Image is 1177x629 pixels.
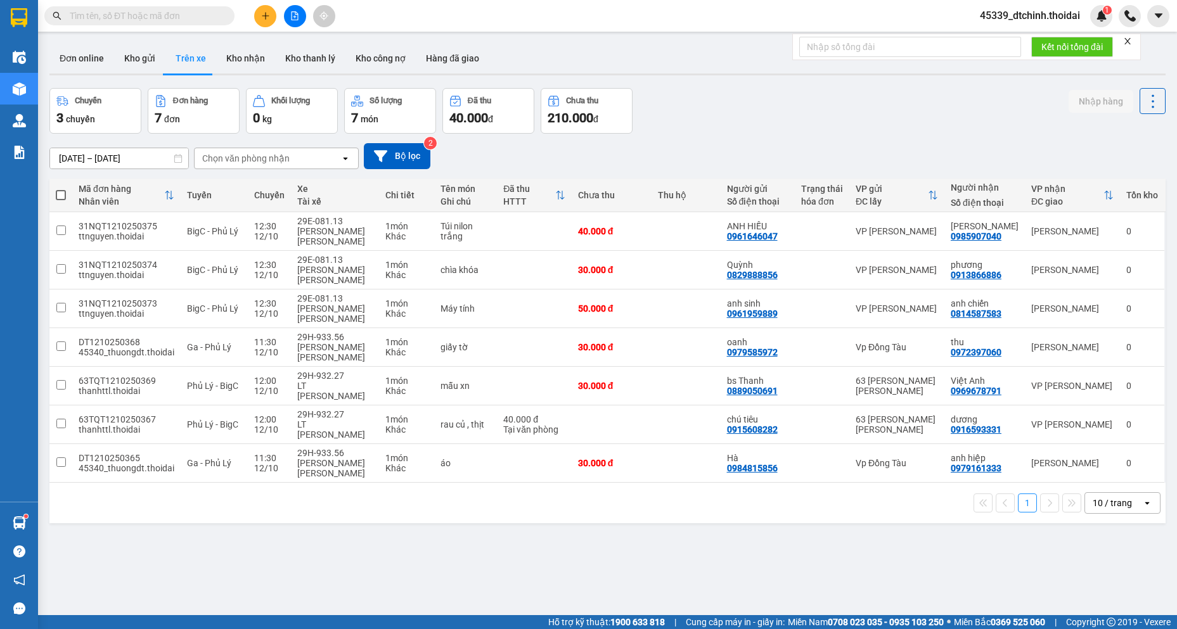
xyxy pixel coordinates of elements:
div: Khác [385,347,428,357]
span: plus [261,11,270,20]
div: hóa đơn [801,196,843,206]
div: 0 [1126,265,1158,275]
div: 31NQT1210250375 [79,221,174,231]
div: 12/10 [254,386,285,396]
div: 30.000 đ [578,458,646,468]
div: Chi tiết [385,190,428,200]
div: Khác [385,463,428,473]
div: [PERSON_NAME] [1031,265,1114,275]
span: copyright [1107,618,1116,626]
div: 0829888856 [727,270,778,280]
div: Số lượng [370,96,402,105]
div: Người nhận [951,182,1019,193]
span: đ [593,114,598,124]
div: 0 [1126,419,1158,429]
div: Tuấn Anh [951,221,1019,231]
div: [PERSON_NAME] [1031,458,1114,468]
div: áo [441,458,491,468]
div: [PERSON_NAME] [PERSON_NAME] [297,265,373,285]
div: 1 món [385,337,428,347]
div: 0889050691 [727,386,778,396]
span: Phủ Lý - BigC [187,381,238,391]
span: BigC - Phủ Lý [187,303,238,314]
span: BigC - Phủ Lý [187,226,238,236]
button: Kho thanh lý [275,43,345,73]
div: oanh [727,337,788,347]
div: 1 món [385,376,428,386]
strong: 0708 023 035 - 0935 103 250 [828,617,944,627]
div: [PERSON_NAME] [PERSON_NAME] [297,342,373,362]
div: Khác [385,386,428,396]
span: file-add [290,11,299,20]
div: Quỳnh [727,260,788,270]
div: 30.000 đ [578,381,646,391]
button: Đơn hàng7đơn [148,88,240,134]
button: Kho nhận [216,43,275,73]
div: thanhttl.thoidai [79,386,174,396]
span: món [361,114,378,124]
button: 1 [1018,493,1037,512]
div: Xe [297,184,373,194]
div: 29E-081.13 [297,293,373,303]
sup: 2 [424,137,437,149]
div: 0985907040 [951,231,1001,241]
th: Toggle SortBy [1025,179,1120,212]
div: HTTT [503,196,555,206]
span: 3 [56,110,63,125]
div: Số điện thoại [727,196,788,206]
div: Hà [727,453,788,463]
div: 1 món [385,221,428,231]
button: caret-down [1147,5,1169,27]
div: 29H-932.27 [297,409,373,419]
div: 63TQT1210250369 [79,376,174,386]
div: Việt Anh [951,376,1019,386]
th: Toggle SortBy [849,179,944,212]
div: phương [951,260,1019,270]
div: 31NQT1210250374 [79,260,174,270]
div: Vp Đồng Tàu [856,342,938,352]
span: Ga - Phủ Lý [187,342,231,352]
div: [PERSON_NAME] [PERSON_NAME] [297,303,373,324]
th: Toggle SortBy [497,179,571,212]
span: Phủ Lý - BigC [187,419,238,429]
div: 12:00 [254,414,285,424]
div: chú tiêu [727,414,788,424]
button: Kết nối tổng đài [1031,37,1113,57]
svg: open [340,153,351,163]
button: Chưa thu210.000đ [541,88,633,134]
div: 12:30 [254,260,285,270]
input: Tìm tên, số ĐT hoặc mã đơn [70,9,219,23]
input: Nhập số tổng đài [799,37,1021,57]
div: chìa khóa [441,265,491,275]
button: plus [254,5,276,27]
div: dương [951,414,1019,424]
span: aim [319,11,328,20]
div: 10 / trang [1093,497,1132,509]
div: 0 [1126,226,1158,236]
div: 1 món [385,414,428,424]
div: 0913866886 [951,270,1001,280]
div: 29E-081.13 [297,255,373,265]
div: bs Thanh [727,376,788,386]
button: Số lượng7món [344,88,436,134]
div: 12/10 [254,424,285,435]
div: thanhttl.thoidai [79,424,174,435]
div: Khác [385,424,428,435]
div: 0915608282 [727,424,778,435]
div: 0961646047 [727,231,778,241]
div: 29H-932.27 [297,371,373,381]
button: Hàng đã giao [416,43,489,73]
div: 12/10 [254,347,285,357]
div: ĐC lấy [856,196,928,206]
div: anh hiệp [951,453,1019,463]
span: 7 [155,110,162,125]
div: 1 món [385,453,428,463]
div: VP [PERSON_NAME] [1031,381,1114,391]
div: 0979585972 [727,347,778,357]
div: Nhân viên [79,196,164,206]
span: Kết nối tổng đài [1041,40,1103,54]
div: 0 [1126,381,1158,391]
div: DT1210250365 [79,453,174,463]
div: 30.000 đ [578,342,646,352]
div: [PERSON_NAME] [PERSON_NAME] [297,226,373,246]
